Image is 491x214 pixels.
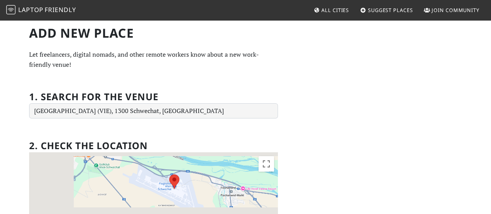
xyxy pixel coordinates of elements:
[432,7,479,14] span: Join Community
[321,7,349,14] span: All Cities
[259,156,274,172] button: Toggle fullscreen view
[18,5,43,14] span: Laptop
[357,3,416,17] a: Suggest Places
[45,5,76,14] span: Friendly
[421,3,482,17] a: Join Community
[6,5,16,14] img: LaptopFriendly
[29,50,278,70] p: Let freelancers, digital nomads, and other remote workers know about a new work-friendly venue!
[29,140,148,151] h2: 2. Check the location
[368,7,413,14] span: Suggest Places
[29,103,278,119] input: Enter a location
[6,3,76,17] a: LaptopFriendly LaptopFriendly
[29,26,278,40] h1: Add new Place
[29,91,158,103] h2: 1. Search for the venue
[311,3,352,17] a: All Cities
